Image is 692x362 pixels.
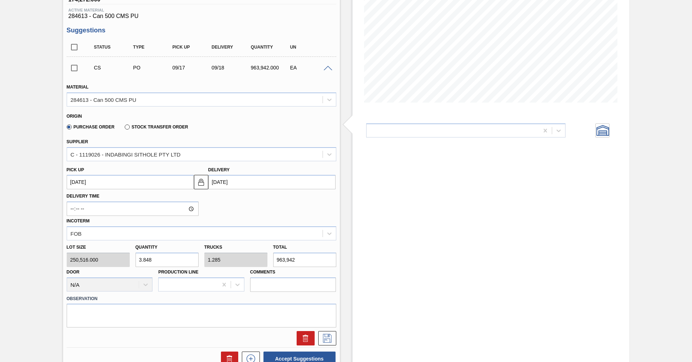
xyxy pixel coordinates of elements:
label: Delivery Time [67,191,199,202]
div: Changed Suggestion [92,65,136,71]
label: Observation [67,294,336,304]
span: 284613 - Can 500 CMS PU [68,13,334,19]
input: mm/dd/yyyy [67,175,194,189]
div: Pick up [170,45,214,50]
label: Origin [67,114,82,119]
img: locked [197,178,205,186]
div: Quantity [249,45,293,50]
div: Save Suggestion [315,331,336,345]
div: 09/17/2025 [170,65,214,71]
div: 284613 - Can 500 CMS PU [71,96,137,103]
input: mm/dd/yyyy [208,175,336,189]
span: Active Material [68,8,334,12]
div: Delivery [210,45,253,50]
label: Quantity [136,245,158,250]
label: Purchase Order [67,125,115,130]
div: EA [288,65,332,71]
div: Status [92,45,136,50]
div: Purchase order [131,65,175,71]
div: Type [131,45,175,50]
div: 963,942.000 [249,65,293,71]
label: Supplier [67,139,88,144]
div: FOB [71,230,82,236]
div: 09/18/2025 [210,65,253,71]
label: Pick up [67,167,84,172]
h3: Suggestions [67,27,336,34]
div: UN [288,45,332,50]
label: Material [67,85,89,90]
div: Delete Suggestion [293,331,315,345]
label: Lot size [67,242,130,253]
label: Production Line [158,270,198,275]
label: Delivery [208,167,230,172]
label: Trucks [204,245,222,250]
label: Stock Transfer Order [125,125,188,130]
label: Incoterm [67,218,90,223]
button: locked [194,175,208,189]
label: Comments [250,267,336,277]
label: Total [273,245,287,250]
div: C - 1119026 - INDABINGI SITHOLE PTY LTD [71,151,181,157]
label: Door [67,270,80,275]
